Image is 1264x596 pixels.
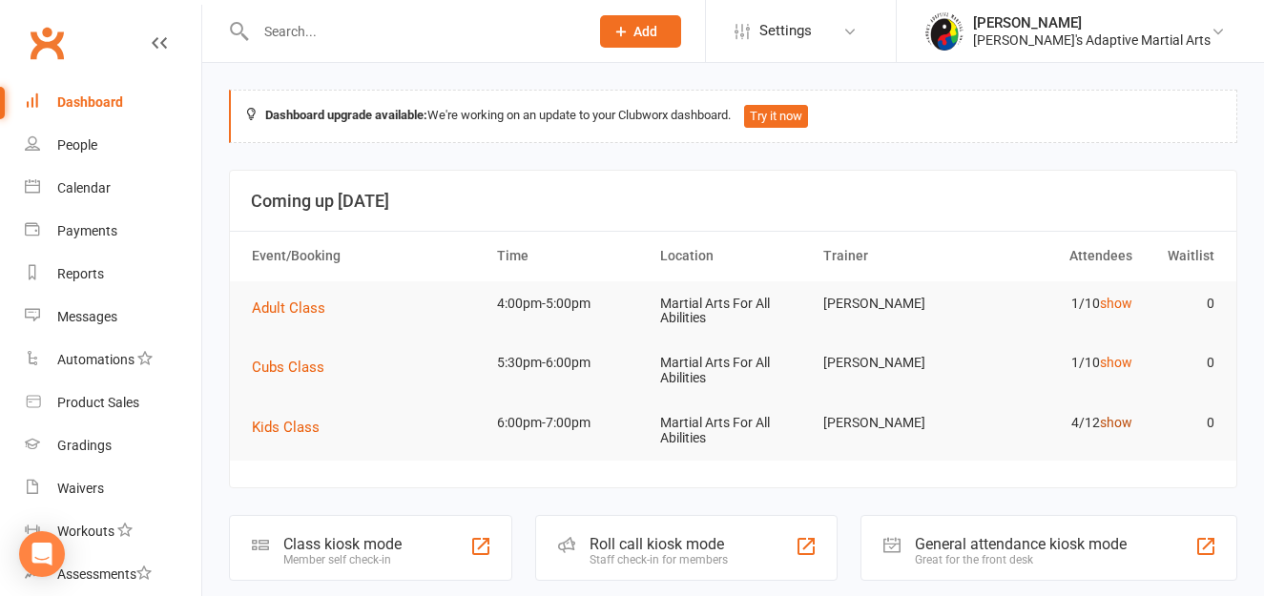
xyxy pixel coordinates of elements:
[250,18,575,45] input: Search...
[23,19,71,67] a: Clubworx
[25,81,201,124] a: Dashboard
[973,14,1211,31] div: [PERSON_NAME]
[488,232,652,280] th: Time
[283,535,402,553] div: Class kiosk mode
[252,359,324,376] span: Cubs Class
[978,281,1141,326] td: 1/10
[25,296,201,339] a: Messages
[252,297,339,319] button: Adult Class
[25,424,201,467] a: Gradings
[1141,340,1223,385] td: 0
[1141,401,1223,445] td: 0
[590,553,728,566] div: Staff check-in for members
[1141,281,1223,326] td: 0
[57,180,111,195] div: Calendar
[25,510,201,553] a: Workouts
[815,232,978,280] th: Trainer
[652,281,815,341] td: Martial Arts For All Abilities
[1141,232,1223,280] th: Waitlist
[815,281,978,326] td: [PERSON_NAME]
[57,438,112,453] div: Gradings
[252,299,325,317] span: Adult Class
[57,352,135,367] div: Automations
[973,31,1211,49] div: [PERSON_NAME]'s Adaptive Martial Arts
[57,309,117,324] div: Messages
[57,137,97,153] div: People
[229,90,1237,143] div: We're working on an update to your Clubworx dashboard.
[652,401,815,461] td: Martial Arts For All Abilities
[915,553,1127,566] div: Great for the front desk
[25,167,201,210] a: Calendar
[19,531,65,577] div: Open Intercom Messenger
[57,266,104,281] div: Reports
[488,281,652,326] td: 4:00pm-5:00pm
[57,223,117,238] div: Payments
[265,108,427,122] strong: Dashboard upgrade available:
[590,535,728,553] div: Roll call kiosk mode
[1100,415,1132,430] a: show
[57,395,139,410] div: Product Sales
[25,253,201,296] a: Reports
[652,340,815,401] td: Martial Arts For All Abilities
[57,481,104,496] div: Waivers
[488,340,652,385] td: 5:30pm-6:00pm
[251,192,1215,211] h3: Coming up [DATE]
[25,381,201,424] a: Product Sales
[25,467,201,510] a: Waivers
[652,232,815,280] th: Location
[925,12,964,51] img: thumb_image1687980372.png
[25,124,201,167] a: People
[744,105,808,128] button: Try it now
[283,553,402,566] div: Member self check-in
[600,15,681,48] button: Add
[57,566,152,582] div: Assessments
[815,340,978,385] td: [PERSON_NAME]
[633,24,657,39] span: Add
[25,553,201,596] a: Assessments
[25,210,201,253] a: Payments
[815,401,978,445] td: [PERSON_NAME]
[978,401,1141,445] td: 4/12
[488,401,652,445] td: 6:00pm-7:00pm
[978,340,1141,385] td: 1/10
[1100,355,1132,370] a: show
[252,356,338,379] button: Cubs Class
[25,339,201,381] a: Automations
[915,535,1127,553] div: General attendance kiosk mode
[57,94,123,110] div: Dashboard
[243,232,488,280] th: Event/Booking
[252,416,333,439] button: Kids Class
[57,524,114,539] div: Workouts
[978,232,1141,280] th: Attendees
[759,10,812,52] span: Settings
[1100,296,1132,311] a: show
[252,419,320,436] span: Kids Class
